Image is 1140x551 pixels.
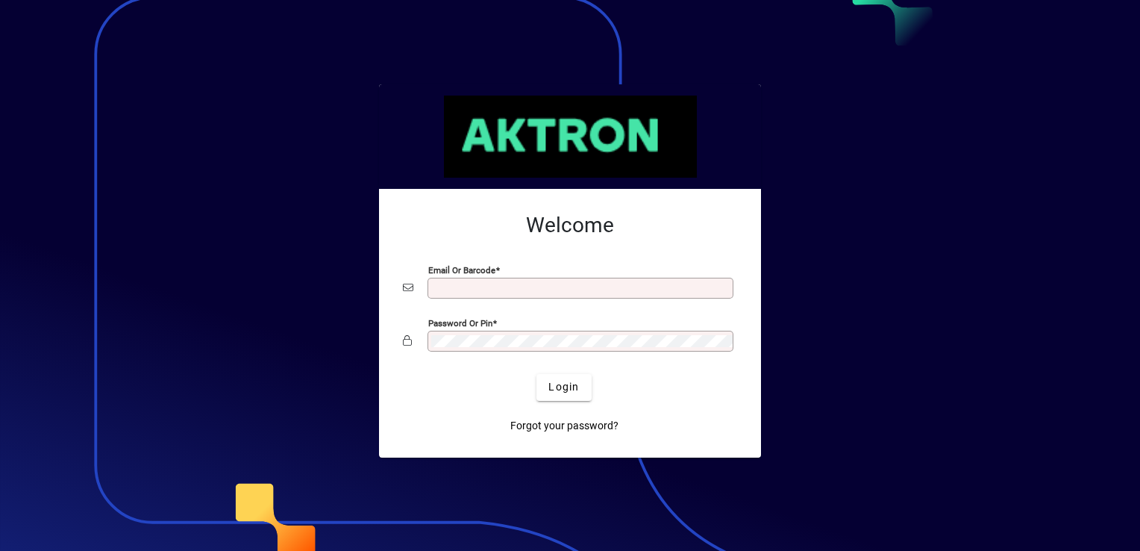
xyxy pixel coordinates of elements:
[536,374,591,401] button: Login
[428,317,492,328] mat-label: Password or Pin
[548,379,579,395] span: Login
[428,264,495,275] mat-label: Email or Barcode
[510,418,618,434] span: Forgot your password?
[504,413,624,440] a: Forgot your password?
[403,213,737,238] h2: Welcome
